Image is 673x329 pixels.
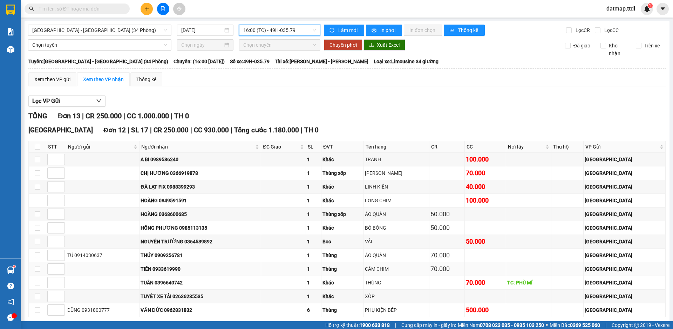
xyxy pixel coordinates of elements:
[190,126,192,134] span: |
[429,141,465,153] th: CR
[307,169,320,177] div: 1
[585,224,664,232] div: [GEOGRAPHIC_DATA]
[601,4,641,13] span: datmap.ttdl
[322,306,362,314] div: Thùng
[365,265,428,273] div: CÁM CHIM
[13,265,15,268] sup: 1
[584,303,666,317] td: Đà Nẵng
[465,141,506,153] th: CC
[395,321,396,329] span: |
[322,156,362,163] div: Khác
[306,141,321,153] th: SL
[307,197,320,204] div: 1
[307,292,320,300] div: 1
[28,126,93,134] span: [GEOGRAPHIC_DATA]
[657,3,669,15] button: caret-down
[194,126,229,134] span: CC 930.000
[322,251,362,259] div: Thùng
[466,196,505,205] div: 100.000
[307,251,320,259] div: 1
[301,126,302,134] span: |
[430,209,463,219] div: 60.000
[234,126,299,134] span: Tổng cước 1.180.000
[141,265,260,273] div: TIÊN 0933619990
[584,235,666,249] td: Đà Nẵng
[601,26,620,34] span: Lọc CC
[322,265,362,273] div: Thùng
[174,112,189,120] span: TH 0
[365,292,428,300] div: XỐP
[322,169,362,177] div: Thùng xốp
[380,26,396,34] span: In phơi
[141,251,260,259] div: THÚY 0909256781
[181,41,223,49] input: Chọn ngày
[573,26,591,34] span: Lọc CR
[7,28,14,35] img: solution-icon
[123,112,125,120] span: |
[141,238,260,245] div: NGUYÊN TRƯỜNG 0364589892
[585,265,664,273] div: [GEOGRAPHIC_DATA]
[322,210,362,218] div: Thùng xốp
[466,182,505,192] div: 40.000
[365,183,428,191] div: LINH KIỆN
[585,210,664,218] div: [GEOGRAPHIC_DATA]
[243,25,316,35] span: 16:00 (TC) - 49H-035.79
[507,279,550,287] div: TC: PHÙ MĨ
[231,126,232,134] span: |
[321,141,364,153] th: ĐVT
[141,279,260,287] div: TUÂN 0396640742
[584,249,666,262] td: Đà Nẵng
[7,314,14,321] span: message
[466,278,505,288] div: 70.000
[82,112,84,120] span: |
[7,46,14,53] img: warehouse-icon
[324,25,364,36] button: syncLàm mới
[365,210,428,218] div: ÁO QUẦN
[365,224,428,232] div: BÓ BÔNG
[322,197,362,204] div: Khác
[263,143,299,151] span: ĐC Giao
[466,168,505,178] div: 70.000
[6,5,15,15] img: logo-vxr
[449,28,455,33] span: bar-chart
[304,126,319,134] span: TH 0
[585,197,664,204] div: [GEOGRAPHIC_DATA]
[585,279,664,287] div: [GEOGRAPHIC_DATA]
[322,238,362,245] div: Bọc
[7,298,14,305] span: notification
[96,98,102,104] span: down
[307,265,320,273] div: 1
[458,26,479,34] span: Thống kê
[584,194,666,208] td: Đà Nẵng
[401,321,456,329] span: Cung cấp máy in - giấy in:
[39,5,121,13] input: Tìm tên, số ĐT hoặc mã đơn
[28,96,106,107] button: Lọc VP Gửi
[404,25,442,36] button: In đơn chọn
[154,126,189,134] span: CR 250.000
[584,208,666,221] td: Đà Nẵng
[641,42,662,50] span: Trên xe
[67,251,138,259] div: TÚ 0914030637
[83,75,124,83] div: Xem theo VP nhận
[157,3,169,15] button: file-add
[243,40,316,50] span: Chọn chuyến
[366,25,402,36] button: printerIn phơi
[141,169,260,177] div: CHỊ HƯƠNG 0366919878
[360,322,390,328] strong: 1900 633 818
[444,25,485,36] button: bar-chartThống kê
[171,112,172,120] span: |
[365,306,428,314] div: PHỤ KIỆN BẾP
[365,156,428,163] div: TRANH
[365,238,428,245] div: VẢI
[141,197,260,204] div: HOÀNG 0849591591
[32,25,167,35] span: Đà Nẵng - Đà Lạt (34 Phòng)
[584,262,666,276] td: Đà Nẵng
[546,324,548,327] span: ⚪️
[365,197,428,204] div: LỒNG CHIM
[338,26,359,34] span: Làm mới
[141,3,153,15] button: plus
[307,238,320,245] div: 1
[28,59,168,64] b: Tuyến: [GEOGRAPHIC_DATA] - [GEOGRAPHIC_DATA] (34 Phòng)
[322,292,362,300] div: Khác
[466,237,505,246] div: 50.000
